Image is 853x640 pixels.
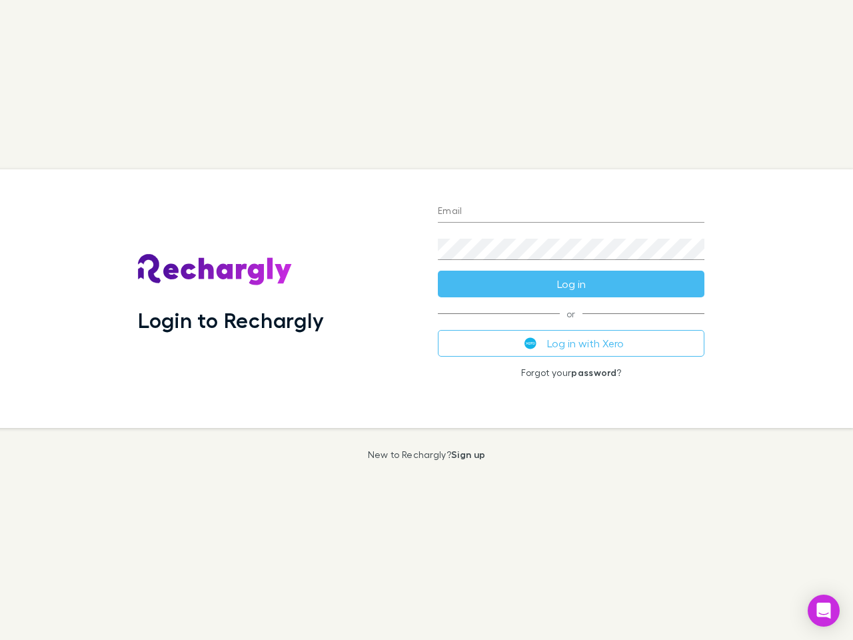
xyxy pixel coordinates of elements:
div: Open Intercom Messenger [808,595,840,627]
img: Xero's logo [524,337,536,349]
h1: Login to Rechargly [138,307,324,333]
a: Sign up [451,449,485,460]
button: Log in with Xero [438,330,704,357]
img: Rechargly's Logo [138,254,293,286]
button: Log in [438,271,704,297]
span: or [438,313,704,314]
a: password [571,367,616,378]
p: New to Rechargly? [368,449,486,460]
p: Forgot your ? [438,367,704,378]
